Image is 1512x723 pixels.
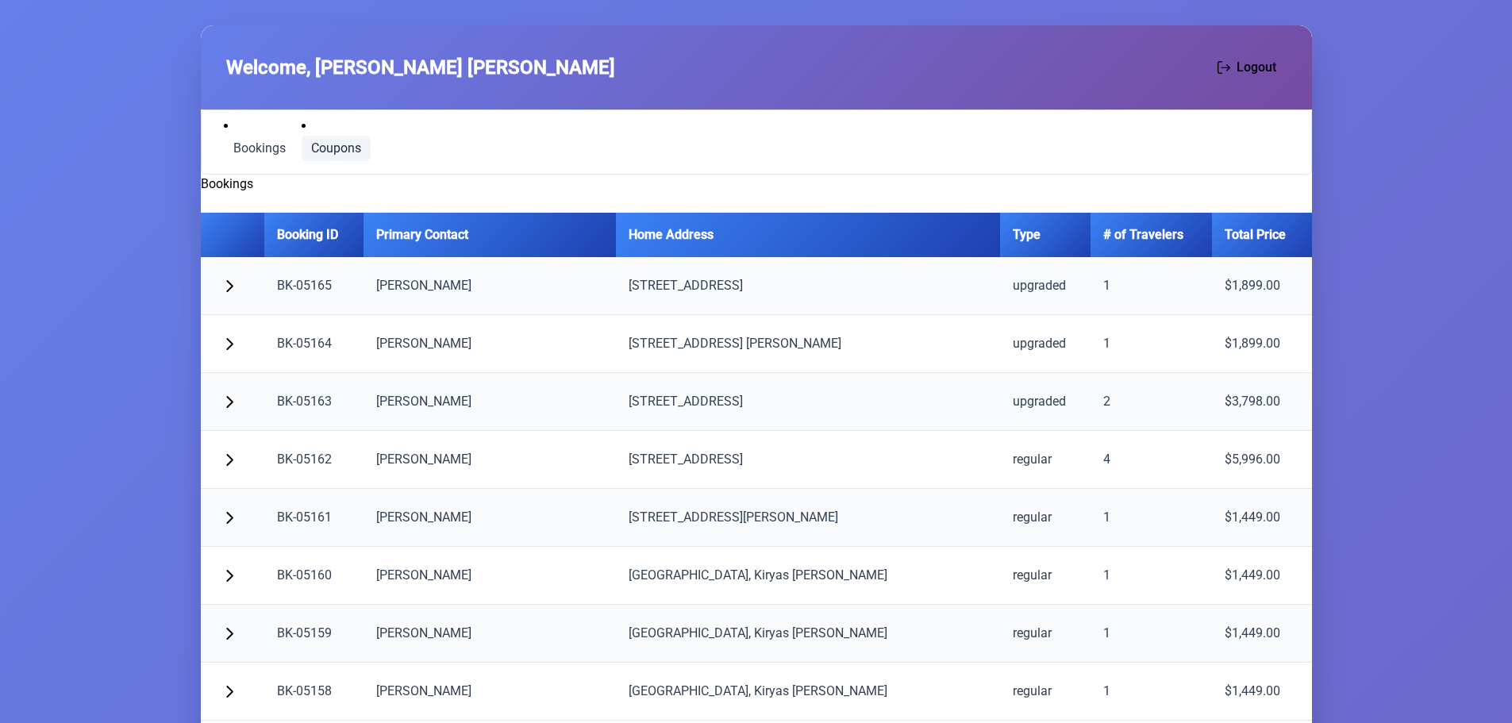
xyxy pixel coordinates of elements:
[616,315,1000,373] td: [STREET_ADDRESS] [PERSON_NAME]
[616,489,1000,547] td: [STREET_ADDRESS][PERSON_NAME]
[264,663,364,721] td: BK-05158
[224,117,295,161] li: Bookings
[1000,213,1091,257] th: Type
[364,663,616,721] td: [PERSON_NAME]
[264,547,364,605] td: BK-05160
[1000,663,1091,721] td: regular
[264,373,364,431] td: BK-05163
[201,175,1312,194] h2: Bookings
[1207,51,1287,84] button: Logout
[264,605,364,663] td: BK-05159
[1000,489,1091,547] td: regular
[364,489,616,547] td: [PERSON_NAME]
[1091,431,1212,489] td: 4
[616,257,1000,315] td: [STREET_ADDRESS]
[1212,431,1312,489] td: $5,996.00
[364,547,616,605] td: [PERSON_NAME]
[364,213,616,257] th: Primary Contact
[302,117,371,161] li: Coupons
[264,213,364,257] th: Booking ID
[1091,315,1212,373] td: 1
[264,315,364,373] td: BK-05164
[616,605,1000,663] td: [GEOGRAPHIC_DATA], Kiryas [PERSON_NAME]
[1000,373,1091,431] td: upgraded
[1237,58,1276,77] span: Logout
[302,136,371,161] a: Coupons
[1091,547,1212,605] td: 1
[364,605,616,663] td: [PERSON_NAME]
[233,142,286,155] span: Bookings
[1212,605,1312,663] td: $1,449.00
[1212,315,1312,373] td: $1,899.00
[1212,547,1312,605] td: $1,449.00
[364,373,616,431] td: [PERSON_NAME]
[1091,213,1212,257] th: # of Travelers
[1000,547,1091,605] td: regular
[364,431,616,489] td: [PERSON_NAME]
[616,663,1000,721] td: [GEOGRAPHIC_DATA], Kiryas [PERSON_NAME]
[1000,431,1091,489] td: regular
[1000,605,1091,663] td: regular
[616,547,1000,605] td: [GEOGRAPHIC_DATA], Kiryas [PERSON_NAME]
[364,315,616,373] td: [PERSON_NAME]
[1091,605,1212,663] td: 1
[311,142,361,155] span: Coupons
[224,136,295,161] a: Bookings
[1212,257,1312,315] td: $1,899.00
[1091,373,1212,431] td: 2
[264,257,364,315] td: BK-05165
[1091,489,1212,547] td: 1
[1091,663,1212,721] td: 1
[264,489,364,547] td: BK-05161
[1000,257,1091,315] td: upgraded
[1000,315,1091,373] td: upgraded
[1212,373,1312,431] td: $3,798.00
[616,373,1000,431] td: [STREET_ADDRESS]
[1212,213,1312,257] th: Total Price
[1091,257,1212,315] td: 1
[616,213,1000,257] th: Home Address
[1212,663,1312,721] td: $1,449.00
[226,53,615,82] span: Welcome, [PERSON_NAME] [PERSON_NAME]
[364,257,616,315] td: [PERSON_NAME]
[264,431,364,489] td: BK-05162
[1212,489,1312,547] td: $1,449.00
[616,431,1000,489] td: [STREET_ADDRESS]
